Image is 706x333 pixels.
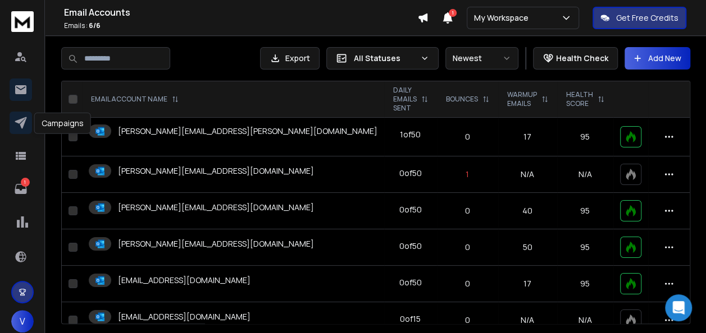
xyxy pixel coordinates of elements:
[118,126,377,137] p: [PERSON_NAME][EMAIL_ADDRESS][PERSON_NAME][DOMAIN_NAME]
[556,53,608,64] p: Health Check
[665,294,692,321] div: Open Intercom Messenger
[533,47,618,70] button: Health Check
[399,168,422,179] div: 0 of 50
[399,277,422,288] div: 0 of 50
[118,311,250,322] p: [EMAIL_ADDRESS][DOMAIN_NAME]
[399,204,422,215] div: 0 of 50
[564,169,607,180] p: N/A
[474,12,533,24] p: My Workspace
[118,202,314,213] p: [PERSON_NAME][EMAIL_ADDRESS][DOMAIN_NAME]
[64,6,417,19] h1: Email Accounts
[507,90,537,108] p: WARMUP EMAILS
[34,113,91,134] div: Campaigns
[498,266,557,302] td: 17
[444,278,491,289] p: 0
[11,11,34,32] img: logo
[498,156,557,193] td: N/A
[445,47,518,70] button: Newest
[118,275,250,286] p: [EMAIL_ADDRESS][DOMAIN_NAME]
[91,95,179,104] div: EMAIL ACCOUNT NAME
[11,310,34,332] button: V
[498,193,557,229] td: 40
[625,47,690,70] button: Add New
[498,118,557,156] td: 17
[399,240,422,252] div: 0 of 50
[564,314,607,326] p: N/A
[21,178,30,187] p: 1
[354,53,416,64] p: All Statuses
[89,21,101,30] span: 6 / 6
[557,193,613,229] td: 95
[444,131,491,142] p: 0
[118,165,314,177] p: [PERSON_NAME][EMAIL_ADDRESS][DOMAIN_NAME]
[557,229,613,266] td: 95
[446,95,478,104] p: BOUNCES
[393,86,417,113] p: DAILY EMAILS SENT
[118,238,314,249] p: [PERSON_NAME][EMAIL_ADDRESS][DOMAIN_NAME]
[444,205,491,216] p: 0
[400,129,421,140] div: 1 of 50
[444,169,491,180] p: 1
[557,266,613,302] td: 95
[260,47,320,70] button: Export
[444,242,491,253] p: 0
[498,229,557,266] td: 50
[400,313,421,325] div: 0 of 15
[557,118,613,156] td: 95
[64,21,417,30] p: Emails :
[444,314,491,326] p: 0
[616,12,678,24] p: Get Free Credits
[449,9,457,17] span: 1
[593,7,686,29] button: Get Free Credits
[10,178,32,200] a: 1
[566,90,593,108] p: HEALTH SCORE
